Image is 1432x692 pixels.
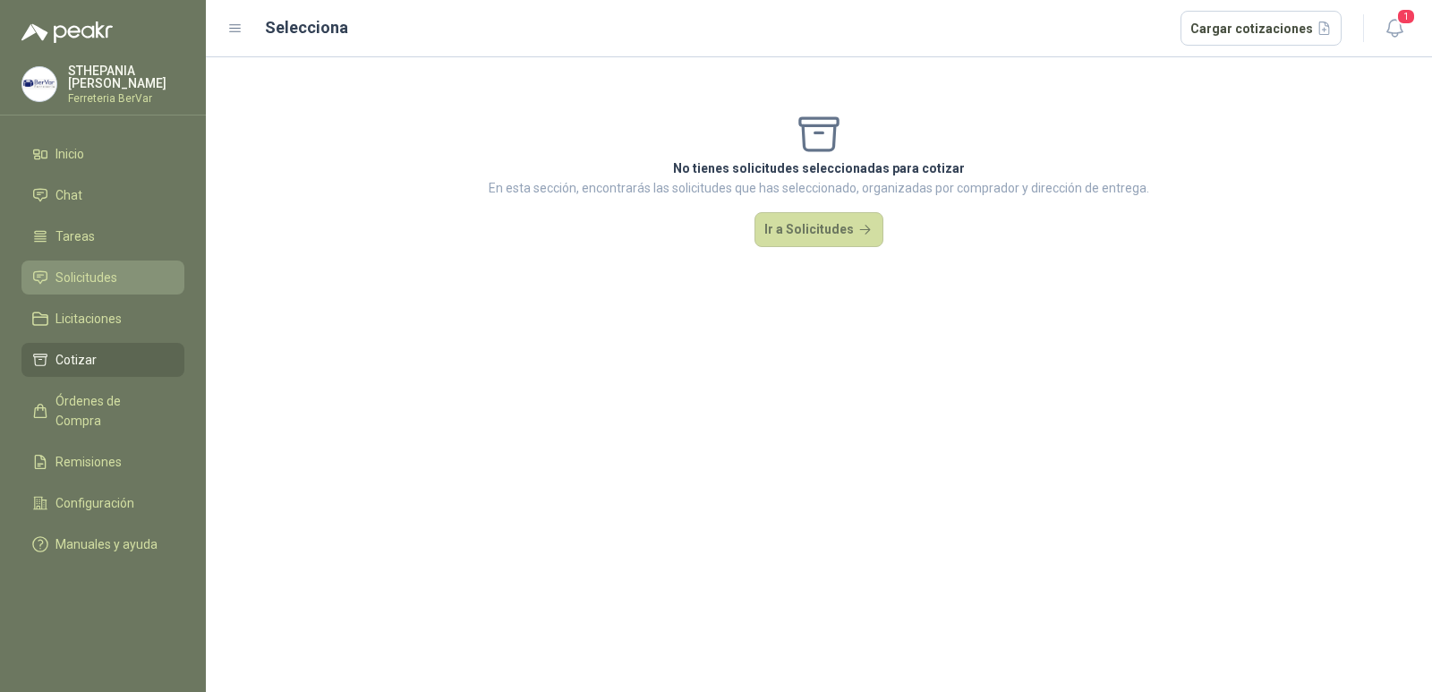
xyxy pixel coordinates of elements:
a: Inicio [21,137,184,171]
button: Ir a Solicitudes [754,212,883,248]
a: Cotizar [21,343,184,377]
a: Configuración [21,486,184,520]
p: Ferreteria BerVar [68,93,184,104]
a: Licitaciones [21,302,184,336]
p: No tienes solicitudes seleccionadas para cotizar [489,158,1149,178]
a: Chat [21,178,184,212]
span: Licitaciones [55,309,122,329]
img: Logo peakr [21,21,113,43]
span: Manuales y ayuda [55,534,158,554]
a: Solicitudes [21,261,184,295]
p: STHEPANIA [PERSON_NAME] [68,64,184,90]
span: 1 [1396,8,1416,25]
span: Inicio [55,144,84,164]
button: Cargar cotizaciones [1181,11,1342,47]
p: En esta sección, encontrarás las solicitudes que has seleccionado, organizadas por comprador y di... [489,178,1149,198]
a: Tareas [21,219,184,253]
span: Órdenes de Compra [55,391,167,431]
span: Tareas [55,226,95,246]
button: 1 [1378,13,1411,45]
span: Cotizar [55,350,97,370]
a: Remisiones [21,445,184,479]
h2: Selecciona [265,15,348,40]
span: Configuración [55,493,134,513]
img: Company Logo [22,67,56,101]
a: Órdenes de Compra [21,384,184,438]
span: Chat [55,185,82,205]
span: Remisiones [55,452,122,472]
a: Manuales y ayuda [21,527,184,561]
span: Solicitudes [55,268,117,287]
